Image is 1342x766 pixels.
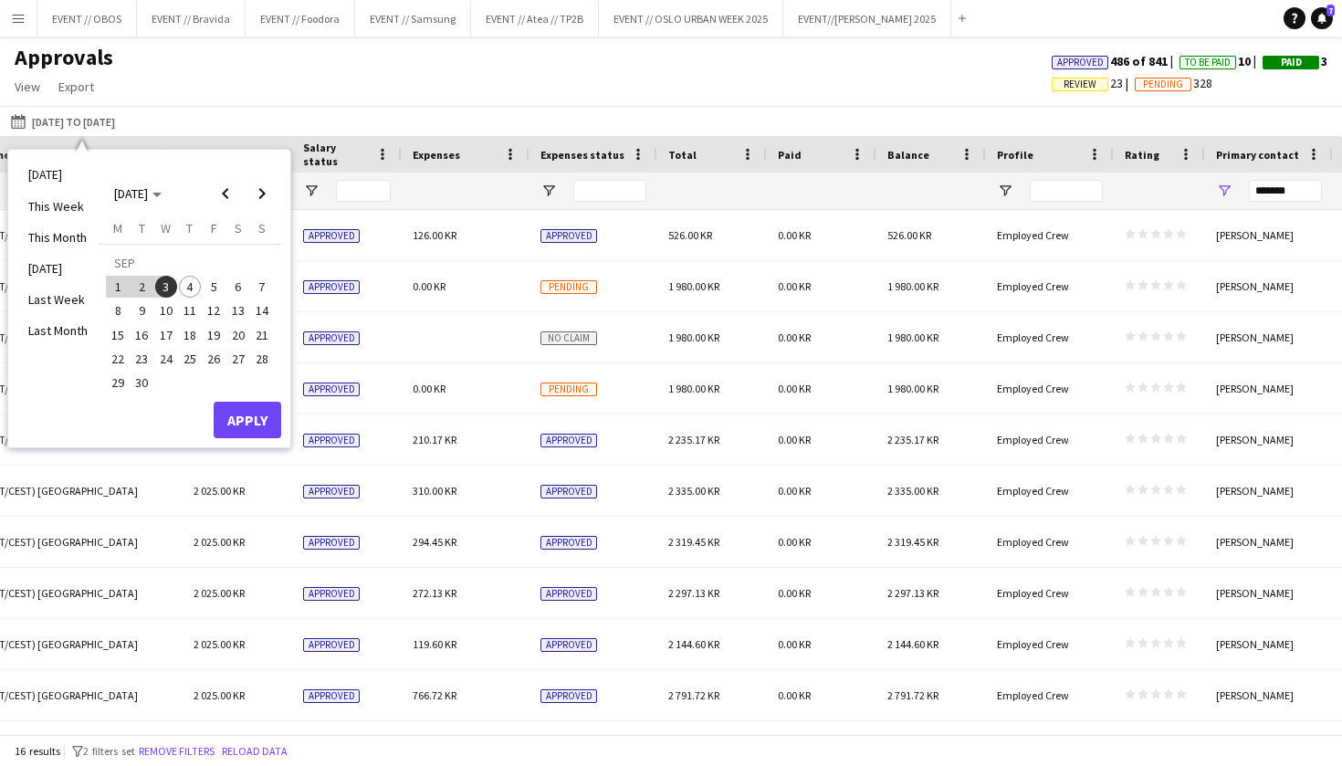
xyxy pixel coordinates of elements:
[107,177,169,210] button: Choose month and year
[540,536,597,550] span: Approved
[778,484,811,498] span: 0.00 KR
[83,744,135,758] span: 2 filters set
[540,485,597,498] span: Approved
[106,251,274,275] td: SEP
[303,229,360,243] span: Approved
[1205,466,1333,516] div: [PERSON_NAME]
[540,638,597,652] span: Approved
[251,324,273,346] span: 21
[178,347,202,371] button: 25-09-2025
[303,331,360,345] span: Approved
[997,279,1069,293] span: Employed Crew
[668,228,712,242] span: 526.00 KR
[303,141,369,168] span: Salary status
[303,183,320,199] button: Open Filter Menu
[107,300,129,322] span: 8
[202,299,225,322] button: 12-09-2025
[130,347,153,371] button: 23-09-2025
[887,484,938,498] span: 2 335.00 KR
[778,688,811,702] span: 0.00 KR
[1326,5,1335,16] span: 7
[668,688,719,702] span: 2 791.72 KR
[778,382,811,395] span: 0.00 KR
[303,280,360,294] span: Approved
[471,1,599,37] button: EVENT // Atea // TP2B
[202,323,225,347] button: 19-09-2025
[251,300,273,322] span: 14
[194,484,245,498] span: 2 025.00 KR
[1311,7,1333,29] a: 7
[1179,53,1263,69] span: 10
[251,348,273,370] span: 28
[413,688,456,702] span: 766.72 KR
[1205,619,1333,669] div: [PERSON_NAME]
[107,276,129,298] span: 1
[887,688,938,702] span: 2 791.72 KR
[887,637,938,651] span: 2 144.60 KR
[107,324,129,346] span: 15
[211,220,217,236] span: F
[887,331,938,344] span: 1 980.00 KR
[997,148,1033,162] span: Profile
[15,79,40,95] span: View
[997,228,1069,242] span: Employed Crew
[17,253,99,284] li: [DATE]
[997,382,1069,395] span: Employed Crew
[413,433,456,446] span: 210.17 KR
[1263,53,1327,69] span: 3
[1205,210,1333,260] div: [PERSON_NAME]
[155,300,177,322] span: 10
[887,148,929,162] span: Balance
[179,300,201,322] span: 11
[887,586,938,600] span: 2 297.13 KR
[778,637,811,651] span: 0.00 KR
[413,382,446,395] span: 0.00 KR
[139,220,145,236] span: T
[303,689,360,703] span: Approved
[1125,148,1159,162] span: Rating
[179,276,201,298] span: 4
[178,323,202,347] button: 18-09-2025
[194,148,226,162] span: Salary
[1205,670,1333,720] div: [PERSON_NAME]
[37,1,137,37] button: EVENT // OBOS
[997,183,1013,199] button: Open Filter Menu
[778,331,811,344] span: 0.00 KR
[225,347,249,371] button: 27-09-2025
[137,1,246,37] button: EVENT // Bravida
[540,183,557,199] button: Open Filter Menu
[202,275,225,299] button: 05-09-2025
[303,587,360,601] span: Approved
[413,637,456,651] span: 119.60 KR
[258,220,266,236] span: S
[250,347,274,371] button: 28-09-2025
[1249,180,1322,202] input: Primary contact Filter Input
[58,79,94,95] span: Export
[997,535,1069,549] span: Employed Crew
[778,586,811,600] span: 0.00 KR
[179,348,201,370] span: 25
[778,535,811,549] span: 0.00 KR
[1064,79,1096,90] span: Review
[203,348,225,370] span: 26
[113,220,122,236] span: M
[225,323,249,347] button: 20-09-2025
[7,110,119,132] button: [DATE] to [DATE]
[106,347,130,371] button: 22-09-2025
[227,276,249,298] span: 6
[130,299,153,322] button: 09-09-2025
[225,275,249,299] button: 06-09-2025
[155,348,177,370] span: 24
[668,433,719,446] span: 2 235.17 KR
[668,279,719,293] span: 1 980.00 KR
[106,299,130,322] button: 08-09-2025
[303,383,360,396] span: Approved
[106,275,130,299] button: 01-09-2025
[114,185,148,202] span: [DATE]
[540,383,597,396] span: Pending
[178,275,202,299] button: 04-09-2025
[887,433,938,446] span: 2 235.17 KR
[202,347,225,371] button: 26-09-2025
[131,300,153,322] span: 9
[1205,568,1333,618] div: [PERSON_NAME]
